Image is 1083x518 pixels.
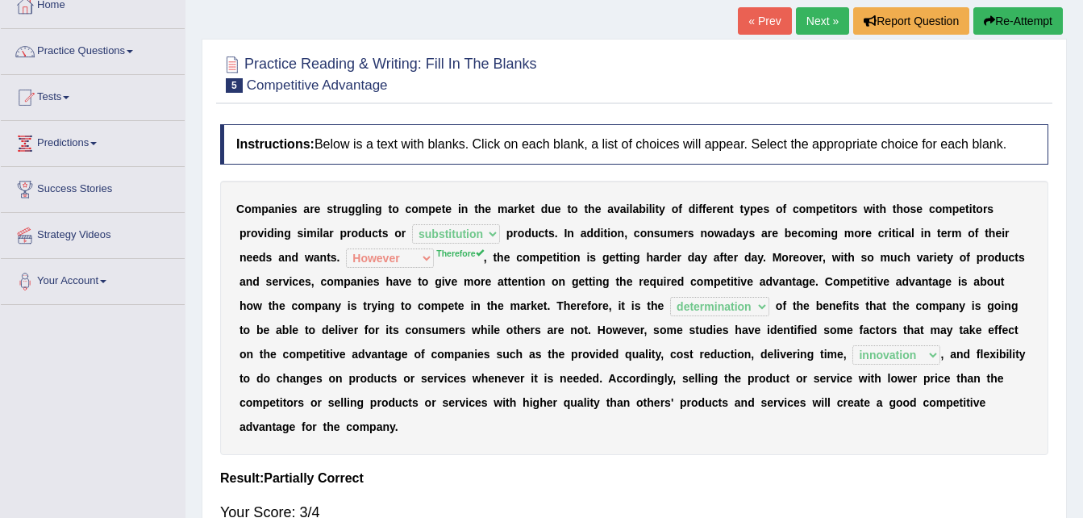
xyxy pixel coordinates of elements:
b: c [372,227,378,240]
b: a [620,203,627,215]
b: l [630,203,633,215]
b: e [595,203,602,215]
b: r [514,203,518,215]
b: y [744,203,750,215]
b: n [275,203,282,215]
b: t [378,227,382,240]
b: s [548,227,555,240]
b: s [987,203,993,215]
b: C [236,203,244,215]
a: Strategy Videos [1,213,185,253]
b: t [836,203,840,215]
b: o [854,227,861,240]
b: t [740,203,744,215]
b: e [435,203,442,215]
b: r [818,251,823,264]
b: o [251,227,258,240]
b: a [905,227,911,240]
b: i [365,203,369,215]
b: m [806,203,815,215]
b: n [924,227,931,240]
b: o [244,203,252,215]
b: o [776,203,783,215]
b: t [327,251,331,264]
b: r [885,227,889,240]
b: d [358,227,365,240]
b: l [649,203,652,215]
b: n [700,227,707,240]
b: r [329,227,333,240]
b: o [968,227,975,240]
b: d [267,227,274,240]
b: p [240,227,247,240]
b: r [402,227,406,240]
b: a [269,203,275,215]
b: n [369,203,376,215]
b: s [291,203,298,215]
b: o [935,203,943,215]
b: t [544,227,548,240]
b: w [714,227,723,240]
b: i [896,227,899,240]
b: d [729,227,736,240]
b: , [624,227,627,240]
b: n [285,251,292,264]
b: m [306,227,316,240]
b: t [531,203,535,215]
b: i [646,203,649,215]
b: . [337,251,340,264]
b: t [333,203,337,215]
b: e [314,203,321,215]
b: e [791,227,798,240]
b: n [618,227,625,240]
b: t [615,251,619,264]
b: i [586,251,589,264]
b: r [947,227,951,240]
b: e [504,251,510,264]
b: r [677,251,681,264]
a: Your Account [1,259,185,299]
b: I [564,227,567,240]
b: w [305,251,314,264]
b: o [518,227,525,240]
b: h [896,203,903,215]
b: c [516,251,523,264]
a: Next » [796,7,849,35]
b: e [757,203,764,215]
b: c [634,227,640,240]
b: o [839,203,847,215]
b: t [567,203,571,215]
b: r [1005,227,1009,240]
b: v [806,251,813,264]
b: o [707,227,714,240]
b: a [736,227,743,240]
b: a [314,251,320,264]
b: t [965,203,969,215]
b: d [586,227,594,240]
b: c [793,203,799,215]
b: e [285,203,291,215]
b: i [607,227,610,240]
b: n [647,227,654,240]
b: o [523,251,530,264]
b: s [589,251,596,264]
b: u [365,227,373,240]
b: s [748,227,755,240]
b: a [751,251,757,264]
button: Report Question [853,7,969,35]
b: g [633,251,640,264]
b: r [734,251,738,264]
b: , [484,251,487,264]
b: t [584,203,588,215]
b: a [323,227,329,240]
b: g [602,251,610,264]
h2: Practice Reading & Writing: Fill In The Blanks [220,52,537,93]
b: t [603,227,607,240]
b: u [548,203,555,215]
b: o [610,227,618,240]
b: o [976,203,983,215]
b: o [394,227,402,240]
sup: Therefore [436,249,483,258]
b: l [362,203,365,215]
b: r [683,227,687,240]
